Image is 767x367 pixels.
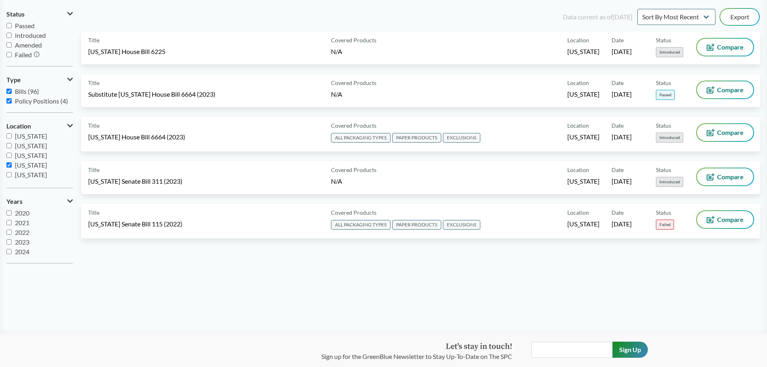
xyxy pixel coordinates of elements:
[567,47,600,56] span: [US_STATE]
[331,133,391,143] span: ALL PACKAGING TYPES
[6,122,31,130] span: Location
[15,228,29,236] span: 2022
[6,153,12,158] input: [US_STATE]
[612,220,632,228] span: [DATE]
[331,177,342,185] span: N/A
[656,166,671,174] span: Status
[15,209,29,217] span: 2020
[612,36,624,44] span: Date
[612,121,624,130] span: Date
[331,48,342,55] span: N/A
[567,90,600,99] span: [US_STATE]
[6,133,12,139] input: [US_STATE]
[15,180,47,188] span: [US_STATE]
[88,177,182,186] span: [US_STATE] Senate Bill 311 (2023)
[15,132,47,140] span: [US_STATE]
[331,90,342,98] span: N/A
[446,342,512,352] strong: Let's stay in touch!
[331,36,376,44] span: Covered Products
[612,79,624,87] span: Date
[15,151,47,159] span: [US_STATE]
[331,79,376,87] span: Covered Products
[15,171,47,178] span: [US_STATE]
[612,177,632,186] span: [DATE]
[656,90,675,100] span: Passed
[567,79,589,87] span: Location
[88,133,185,141] span: [US_STATE] House Bill 6664 (2023)
[6,220,12,225] input: 2021
[656,47,683,57] span: Introduced
[15,41,42,49] span: Amended
[717,174,744,180] span: Compare
[15,248,29,255] span: 2024
[656,121,671,130] span: Status
[443,133,480,143] span: EXCLUSIONS
[6,73,73,87] button: Type
[567,133,600,141] span: [US_STATE]
[88,36,99,44] span: Title
[331,220,391,230] span: ALL PACKAGING TYPES
[15,238,29,246] span: 2023
[321,352,512,361] p: Sign up for the GreenBlue Newsletter to Stay Up-To-Date on The SPC
[331,166,376,174] span: Covered Products
[567,36,589,44] span: Location
[6,119,73,133] button: Location
[567,121,589,130] span: Location
[88,121,99,130] span: Title
[656,133,683,143] span: Introduced
[392,133,441,143] span: PAPER PRODUCTS
[88,90,215,99] span: Substitute [US_STATE] House Bill 6664 (2023)
[15,97,68,105] span: Policy Positions (4)
[6,42,12,48] input: Amended
[656,220,674,230] span: Failed
[567,208,589,217] span: Location
[331,208,376,217] span: Covered Products
[656,36,671,44] span: Status
[6,89,12,94] input: Bills (96)
[563,12,633,22] div: Data current as of [DATE]
[612,208,624,217] span: Date
[15,51,32,58] span: Failed
[6,249,12,254] input: 2024
[392,220,441,230] span: PAPER PRODUCTS
[6,195,73,208] button: Years
[443,220,480,230] span: EXCLUSIONS
[88,220,182,228] span: [US_STATE] Senate Bill 115 (2022)
[717,44,744,50] span: Compare
[567,166,589,174] span: Location
[6,76,21,83] span: Type
[15,22,35,29] span: Passed
[15,31,46,39] span: Introduced
[656,79,671,87] span: Status
[6,198,23,205] span: Years
[612,90,632,99] span: [DATE]
[88,166,99,174] span: Title
[656,177,683,187] span: Introduced
[15,219,29,226] span: 2021
[697,168,753,185] button: Compare
[717,129,744,136] span: Compare
[567,220,600,228] span: [US_STATE]
[6,10,25,18] span: Status
[331,121,376,130] span: Covered Products
[15,87,39,95] span: Bills (96)
[6,98,12,104] input: Policy Positions (4)
[88,208,99,217] span: Title
[567,177,600,186] span: [US_STATE]
[717,87,744,93] span: Compare
[15,142,47,149] span: [US_STATE]
[717,216,744,223] span: Compare
[88,47,165,56] span: [US_STATE] House Bill 6225
[6,172,12,177] input: [US_STATE]
[612,342,648,358] input: Sign Up
[6,162,12,168] input: [US_STATE]
[6,33,12,38] input: Introduced
[656,208,671,217] span: Status
[6,23,12,28] input: Passed
[6,7,73,21] button: Status
[6,143,12,148] input: [US_STATE]
[697,39,753,56] button: Compare
[88,79,99,87] span: Title
[6,239,12,245] input: 2023
[697,81,753,98] button: Compare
